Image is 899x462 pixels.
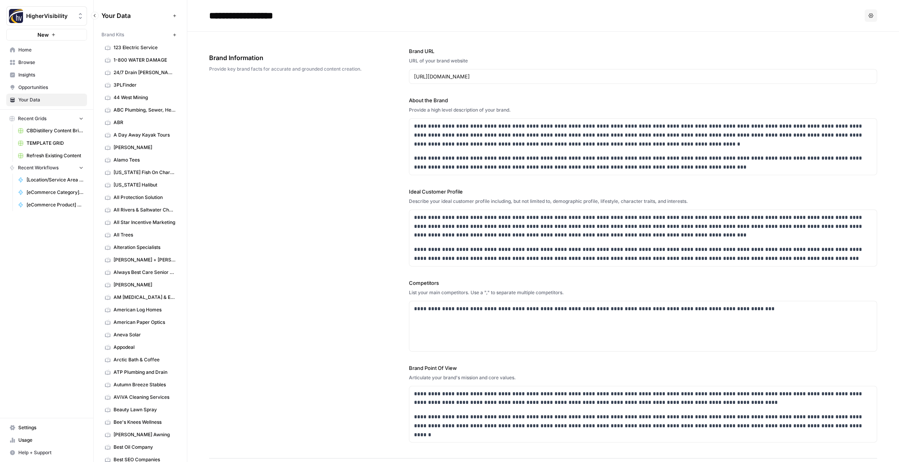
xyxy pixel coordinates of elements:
span: Aneva Solar [114,331,176,338]
span: Brand Information [209,53,365,62]
button: Recent Grids [6,113,87,124]
a: A Day Away Kayak Tours [101,129,179,141]
span: New [37,31,49,39]
a: Autumn Breeze Stables [101,378,179,391]
span: American Log Homes [114,306,176,313]
a: 44 West Mining [101,91,179,104]
span: 44 West Mining [114,94,176,101]
span: 1-800 WATER DAMAGE [114,57,176,64]
span: All Rivers & Saltwater Charters [114,206,176,213]
label: Ideal Customer Profile [409,188,877,195]
a: Home [6,44,87,56]
span: [eCommerce Category] Content Brief to Category Page [27,189,84,196]
span: Opportunities [18,84,84,91]
span: ATP Plumbing and Drain [114,369,176,376]
button: Workspace: HigherVisibility [6,6,87,26]
a: Settings [6,421,87,434]
div: URL of your brand website [409,57,877,64]
span: Recent Grids [18,115,46,122]
span: Bee's Knees Wellness [114,419,176,426]
a: 1-800 WATER DAMAGE [101,54,179,66]
span: Insights [18,71,84,78]
a: All Star Incentive Marketing [101,216,179,229]
label: Brand Point Of View [409,364,877,372]
div: Provide a high level description of your brand. [409,107,877,114]
span: American Paper Optics [114,319,176,326]
a: 3PLFinder [101,79,179,91]
span: Autumn Breeze Stables [114,381,176,388]
span: Home [18,46,84,53]
a: American Paper Optics [101,316,179,329]
a: Usage [6,434,87,446]
label: Brand URL [409,47,877,55]
a: Your Data [6,94,87,106]
label: About the Brand [409,96,877,104]
a: Browse [6,56,87,69]
span: [PERSON_NAME] [114,281,176,288]
a: ABR [101,116,179,129]
span: Your Data [18,96,84,103]
span: Alteration Specialists [114,244,176,251]
img: HigherVisibility Logo [9,9,23,23]
span: TEMPLATE GRID [27,140,84,147]
span: Provide key brand facts for accurate and grounded content creation. [209,66,365,73]
span: All Trees [114,231,176,238]
a: [US_STATE] Halibut [101,179,179,191]
span: All Protection Solution [114,194,176,201]
span: [eCommerce Product] Keyword to Content Brief [27,201,84,208]
span: Help + Support [18,449,84,456]
button: Recent Workflows [6,162,87,174]
span: AM [MEDICAL_DATA] & Endocrinology Center [114,294,176,301]
div: List your main competitors. Use a "," to separate multiple competitors. [409,289,877,296]
a: [PERSON_NAME] [101,279,179,291]
a: All Protection Solution [101,191,179,204]
a: CBDistillery Content Briefs [14,124,87,137]
a: Beauty Lawn Spray [101,403,179,416]
a: ABC Plumbing, Sewer, Heating, Cooling and Electric [101,104,179,116]
a: Insights [6,69,87,81]
span: Alamo Tees [114,156,176,163]
button: New [6,29,87,41]
span: All Star Incentive Marketing [114,219,176,226]
span: ABR [114,119,176,126]
a: Alamo Tees [101,154,179,166]
span: 123 Electric Service [114,44,176,51]
span: Appodeal [114,344,176,351]
span: CBDistillery Content Briefs [27,127,84,134]
a: AM [MEDICAL_DATA] & Endocrinology Center [101,291,179,304]
span: Refresh Existing Content [27,152,84,159]
button: Help + Support [6,446,87,459]
span: 24/7 Drain [PERSON_NAME] [114,69,176,76]
a: Arctic Bath & Coffee [101,354,179,366]
span: Beauty Lawn Spray [114,406,176,413]
span: Recent Workflows [18,164,59,171]
span: [US_STATE] Fish On Charters [114,169,176,176]
span: HigherVisibility [26,12,73,20]
span: Brand Kits [101,31,124,38]
span: AViVA Cleaning Services [114,394,176,401]
a: ATP Plumbing and Drain [101,366,179,378]
a: 24/7 Drain [PERSON_NAME] [101,66,179,79]
a: Best Oil Company [101,441,179,453]
span: [US_STATE] Halibut [114,181,176,188]
span: Usage [18,437,84,444]
a: [US_STATE] Fish On Charters [101,166,179,179]
span: Settings [18,424,84,431]
span: 3PLFinder [114,82,176,89]
span: Always Best Care Senior Services [114,269,176,276]
a: [PERSON_NAME] Awning [101,428,179,441]
span: Arctic Bath & Coffee [114,356,176,363]
input: www.sundaysoccer.com [414,73,872,80]
div: Describe your ideal customer profile including, but not limited to, demographic profile, lifestyl... [409,198,877,205]
a: 123 Electric Service [101,41,179,54]
div: Articulate your brand's mission and core values. [409,374,877,381]
a: TEMPLATE GRID [14,137,87,149]
a: Appodeal [101,341,179,354]
a: Bee's Knees Wellness [101,416,179,428]
a: [eCommerce Product] Keyword to Content Brief [14,199,87,211]
a: Always Best Care Senior Services [101,266,179,279]
a: American Log Homes [101,304,179,316]
span: [Location/Service Area Page] Content Brief to Service Page [27,176,84,183]
span: [PERSON_NAME] [114,144,176,151]
a: Aneva Solar [101,329,179,341]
